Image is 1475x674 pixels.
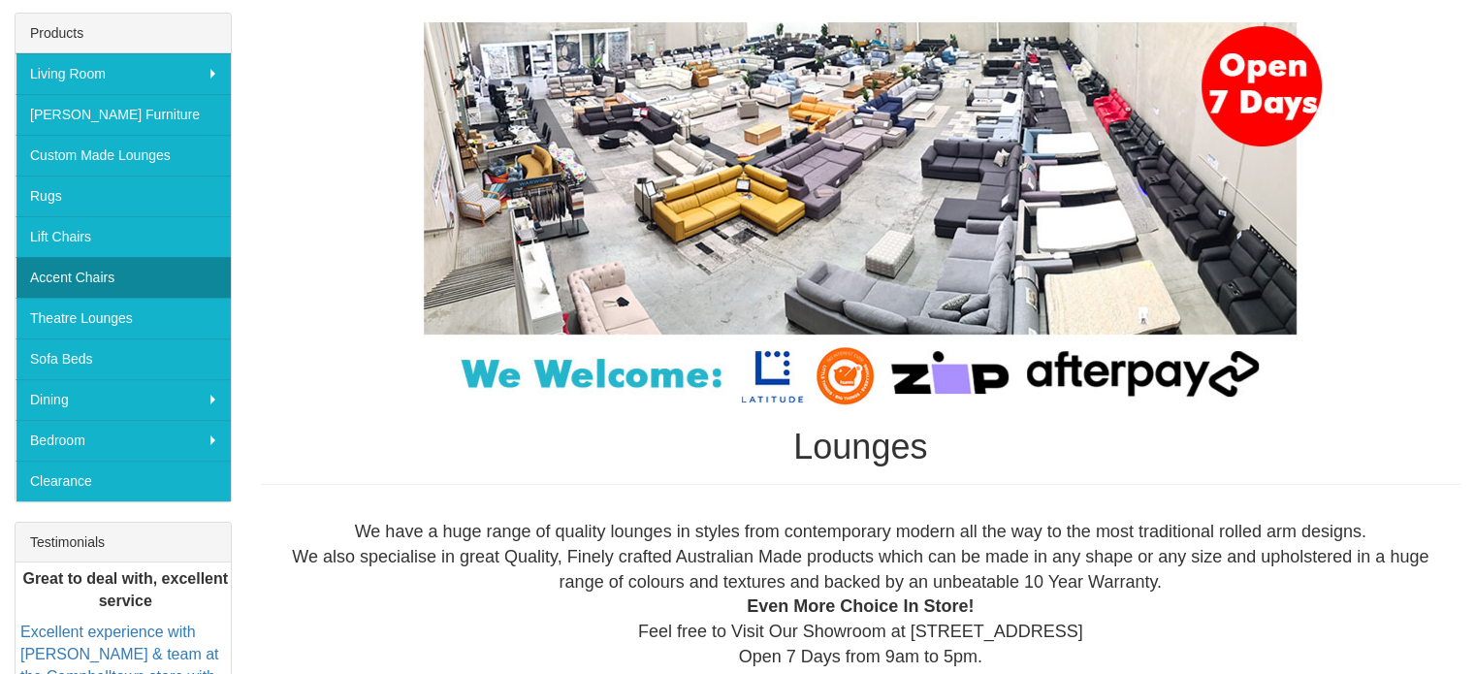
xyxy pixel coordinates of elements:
a: Clearance [16,461,231,501]
a: Sofa Beds [16,338,231,379]
a: Bedroom [16,420,231,461]
div: Testimonials [16,523,231,562]
img: Lounges [375,22,1345,408]
a: Accent Chairs [16,257,231,298]
h1: Lounges [261,428,1461,466]
b: Even More Choice In Store! [747,596,974,616]
a: Custom Made Lounges [16,135,231,176]
b: Great to deal with, excellent service [22,569,228,608]
a: Living Room [16,53,231,94]
div: Products [16,14,231,53]
a: Theatre Lounges [16,298,231,338]
a: Rugs [16,176,231,216]
a: Dining [16,379,231,420]
a: Lift Chairs [16,216,231,257]
a: [PERSON_NAME] Furniture [16,94,231,135]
